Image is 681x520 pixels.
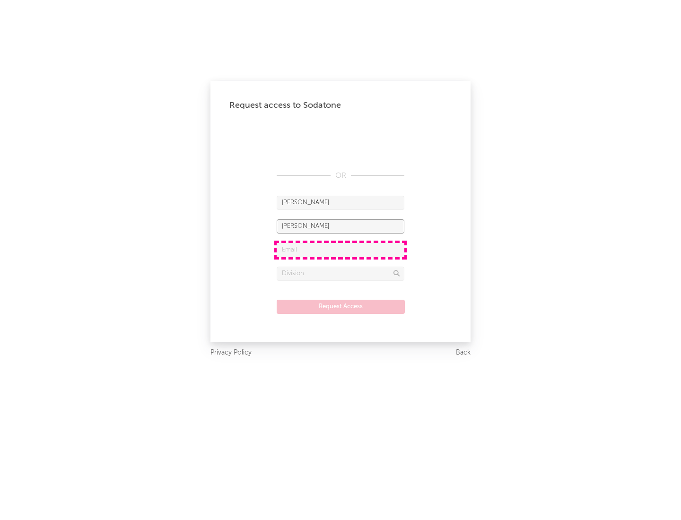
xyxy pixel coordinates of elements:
[277,219,404,234] input: Last Name
[229,100,452,111] div: Request access to Sodatone
[277,196,404,210] input: First Name
[210,347,252,359] a: Privacy Policy
[277,267,404,281] input: Division
[277,170,404,182] div: OR
[456,347,471,359] a: Back
[277,300,405,314] button: Request Access
[277,243,404,257] input: Email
